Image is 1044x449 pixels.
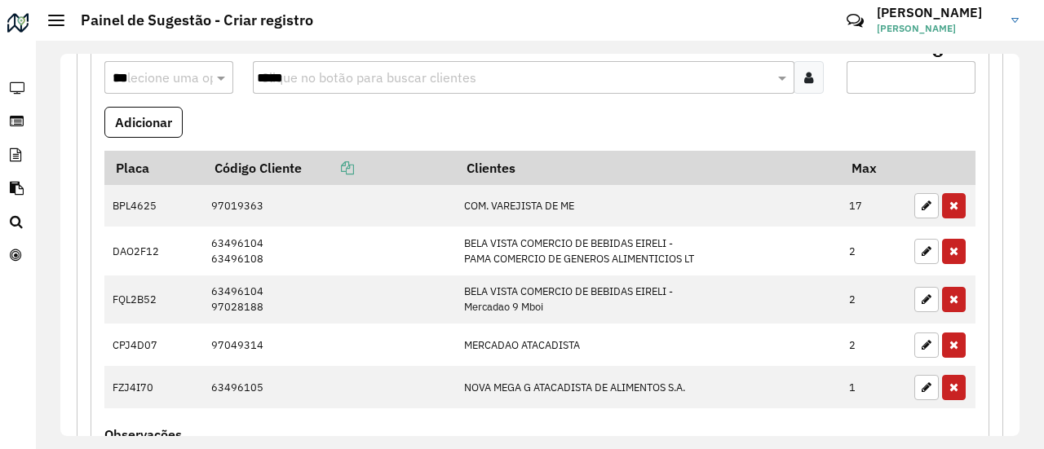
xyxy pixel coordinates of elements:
[841,275,906,324] td: 2
[841,324,906,366] td: 2
[877,21,999,36] span: [PERSON_NAME]
[455,366,840,408] td: NOVA MEGA G ATACADISTA DE ALIMENTOS S.A.
[104,366,203,408] td: FZJ4I70
[104,425,182,444] label: Observações
[203,366,455,408] td: 63496105
[104,107,183,138] button: Adicionar
[841,366,906,408] td: 1
[203,185,455,227] td: 97019363
[104,185,203,227] td: BPL4625
[104,151,203,185] th: Placa
[104,275,203,324] td: FQL2B52
[455,185,840,227] td: COM. VAREJISTA DE ME
[841,185,906,227] td: 17
[455,275,840,324] td: BELA VISTA COMERCIO DE BEBIDAS EIRELI - Mercadao 9 Mboi
[203,227,455,275] td: 63496104 63496108
[203,324,455,366] td: 97049314
[104,227,203,275] td: DAO2F12
[877,5,999,20] h3: [PERSON_NAME]
[838,3,873,38] a: Contato Rápido
[203,275,455,324] td: 63496104 97028188
[455,324,840,366] td: MERCADAO ATACADISTA
[104,324,203,366] td: CPJ4D07
[455,227,840,275] td: BELA VISTA COMERCIO DE BEBIDAS EIRELI - PAMA COMERCIO DE GENEROS ALIMENTICIOS LT
[841,151,906,185] th: Max
[841,227,906,275] td: 2
[64,11,313,29] h2: Painel de Sugestão - Criar registro
[203,151,455,185] th: Código Cliente
[455,151,840,185] th: Clientes
[302,160,354,176] a: Copiar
